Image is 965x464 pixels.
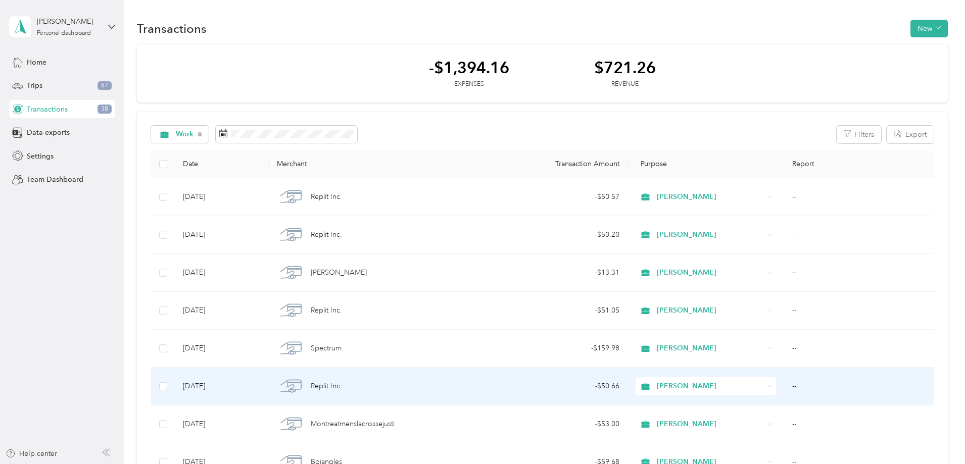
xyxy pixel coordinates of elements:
div: - $13.31 [501,267,619,278]
div: - $50.66 [501,381,619,392]
img: Replit Inc. [280,224,302,245]
th: Transaction Amount [493,150,628,178]
span: Transactions [27,104,68,115]
span: 57 [98,81,112,90]
div: [PERSON_NAME] [37,16,100,27]
span: [PERSON_NAME] [657,305,764,316]
span: Replit Inc. [311,191,342,202]
span: [PERSON_NAME] [657,191,764,202]
div: Personal dashboard [37,30,91,36]
button: Help center [6,448,57,459]
div: $721.26 [594,59,656,76]
td: [DATE] [175,330,269,368]
img: Montreatmenslacrossejusti [280,414,302,435]
iframe: Everlance-gr Chat Button Frame [908,407,965,464]
td: -- [784,178,934,216]
td: -- [784,254,934,292]
th: Report [784,150,934,178]
td: [DATE] [175,368,269,405]
td: -- [784,216,934,254]
div: - $50.20 [501,229,619,240]
span: Settings [27,151,54,162]
td: [DATE] [175,178,269,216]
div: - $50.57 [501,191,619,202]
span: Replit Inc. [311,305,342,316]
span: Team Dashboard [27,174,83,185]
td: [DATE] [175,216,269,254]
span: [PERSON_NAME] [657,343,764,354]
div: - $159.98 [501,343,619,354]
img: Lowe's [280,262,302,283]
img: Replit Inc. [280,186,302,208]
button: New [910,20,948,37]
h1: Transactions [137,23,207,34]
td: -- [784,292,934,330]
span: Home [27,57,46,68]
td: [DATE] [175,405,269,443]
img: Spectrum [280,338,302,359]
button: Filters [837,126,881,143]
span: Work [176,131,194,138]
td: [DATE] [175,292,269,330]
div: - $51.05 [501,305,619,316]
th: Merchant [269,150,493,178]
span: [PERSON_NAME] [657,229,764,240]
span: [PERSON_NAME] [657,419,764,430]
div: - $53.00 [501,419,619,430]
span: Replit Inc. [311,381,342,392]
td: -- [784,405,934,443]
div: Expenses [429,80,509,89]
span: Replit Inc. [311,229,342,240]
span: Spectrum [311,343,342,354]
img: Replit Inc. [280,300,302,321]
span: [PERSON_NAME] [657,381,764,392]
span: Montreatmenslacrossejusti [311,419,395,430]
td: [DATE] [175,254,269,292]
span: [PERSON_NAME] [657,267,764,278]
span: Purpose [636,160,667,168]
span: Trips [27,80,42,91]
div: Revenue [594,80,656,89]
button: Export [887,126,934,143]
span: 38 [98,105,112,114]
td: -- [784,368,934,405]
span: Data exports [27,127,70,138]
img: Replit Inc. [280,376,302,397]
th: Date [175,150,269,178]
span: [PERSON_NAME] [311,267,367,278]
div: -$1,394.16 [429,59,509,76]
td: -- [784,330,934,368]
